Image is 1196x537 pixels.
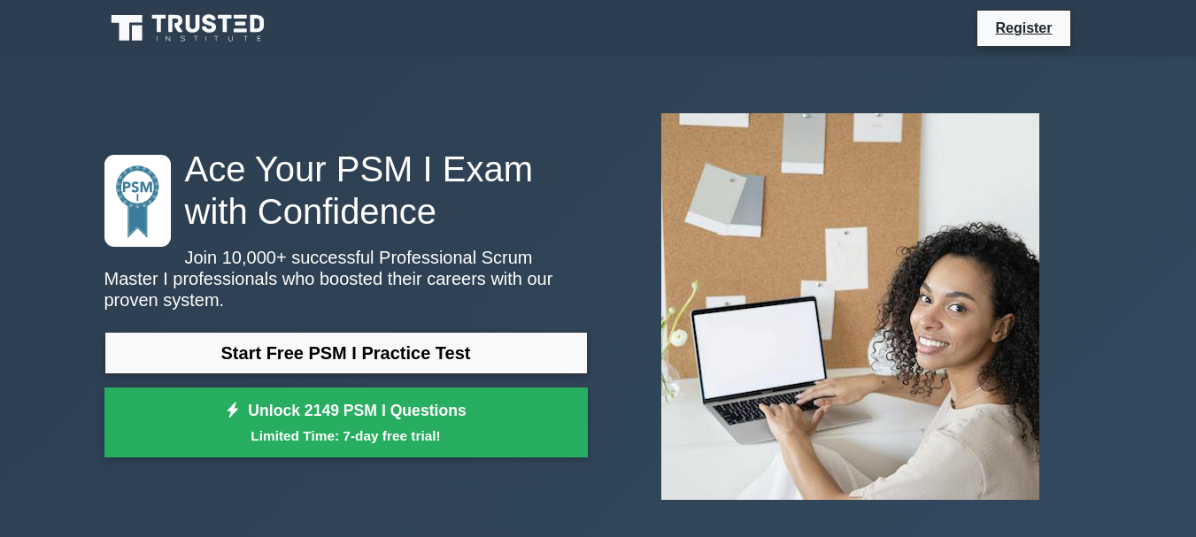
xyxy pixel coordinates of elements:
[104,247,588,311] p: Join 10,000+ successful Professional Scrum Master I professionals who boosted their careers with ...
[104,148,588,233] h1: Ace Your PSM I Exam with Confidence
[127,426,566,446] small: Limited Time: 7-day free trial!
[984,17,1062,39] a: Register
[104,332,588,374] a: Start Free PSM I Practice Test
[104,387,588,458] a: Unlock 2149 PSM I QuestionsLimited Time: 7-day free trial!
